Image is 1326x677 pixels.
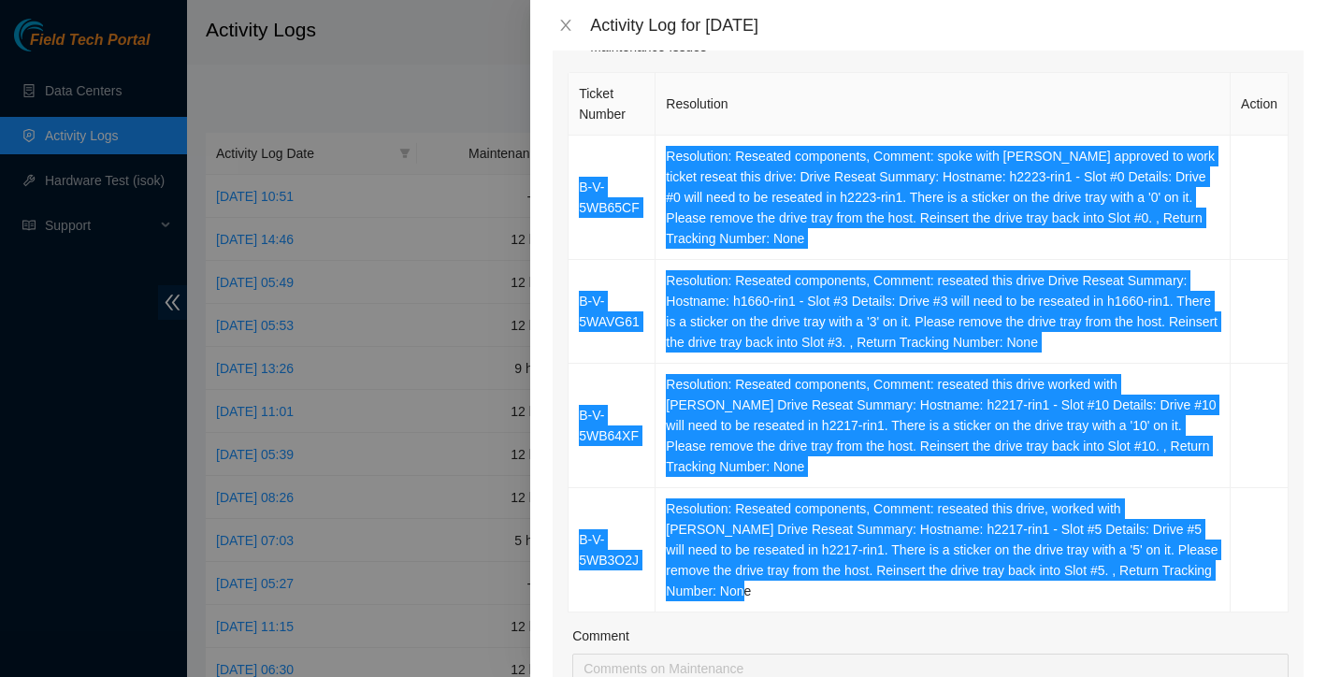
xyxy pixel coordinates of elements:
td: Resolution: Reseated components, Comment: spoke with [PERSON_NAME] approved to work ticket reseat... [656,136,1231,260]
label: Comment [572,626,629,646]
th: Resolution [656,73,1231,136]
td: Resolution: Reseated components, Comment: reseated this drive worked with [PERSON_NAME] Drive Res... [656,364,1231,488]
a: B-V-5WB65CF [579,180,640,215]
td: Resolution: Reseated components, Comment: reseated this drive, worked with [PERSON_NAME] Drive Re... [656,488,1231,612]
div: Activity Log for [DATE] [590,15,1304,36]
a: B-V-5WB64XF [579,408,639,443]
a: B-V-5WAVG61 [579,294,640,329]
button: Close [553,17,579,35]
a: B-V-5WB3O2J [579,532,639,568]
th: Ticket Number [569,73,656,136]
th: Action [1231,73,1289,136]
td: Resolution: Reseated components, Comment: reseated this drive Drive Reseat Summary: Hostname: h16... [656,260,1231,364]
span: close [558,18,573,33]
